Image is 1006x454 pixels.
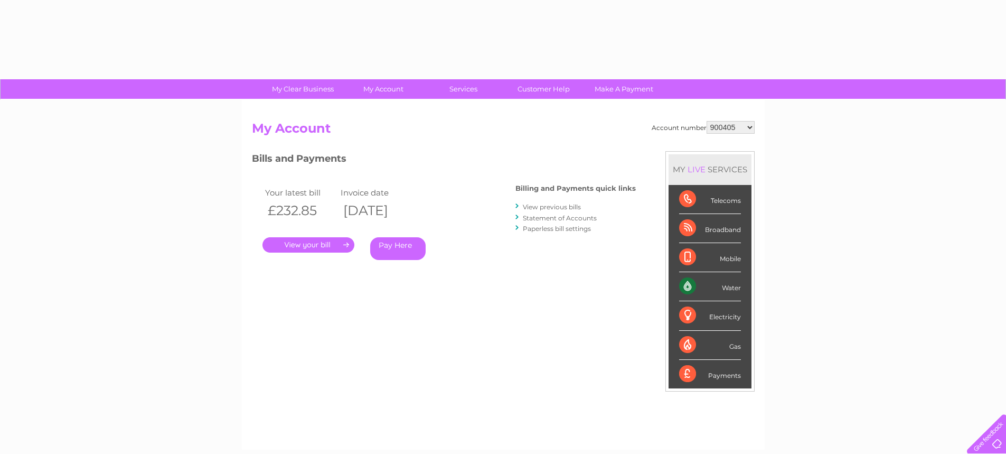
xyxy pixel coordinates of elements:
[259,79,346,99] a: My Clear Business
[523,214,597,222] a: Statement of Accounts
[370,237,426,260] a: Pay Here
[523,203,581,211] a: View previous bills
[262,186,339,200] td: Your latest bill
[420,79,507,99] a: Services
[338,186,414,200] td: Invoice date
[679,360,741,388] div: Payments
[652,121,755,134] div: Account number
[580,79,667,99] a: Make A Payment
[679,272,741,301] div: Water
[679,301,741,330] div: Electricity
[685,164,708,174] div: LIVE
[340,79,427,99] a: My Account
[252,151,636,170] h3: Bills and Payments
[679,214,741,243] div: Broadband
[262,200,339,221] th: £232.85
[338,200,414,221] th: [DATE]
[679,331,741,360] div: Gas
[500,79,587,99] a: Customer Help
[262,237,354,253] a: .
[252,121,755,141] h2: My Account
[523,225,591,233] a: Paperless bill settings
[679,185,741,214] div: Telecoms
[679,243,741,272] div: Mobile
[515,184,636,192] h4: Billing and Payments quick links
[669,154,751,184] div: MY SERVICES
